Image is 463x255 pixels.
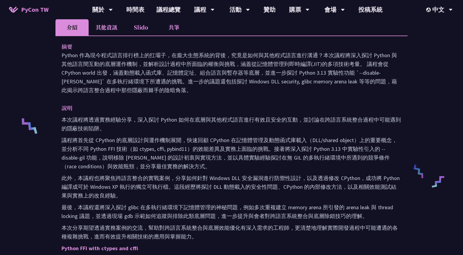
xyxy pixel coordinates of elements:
[61,174,402,200] p: 此外，本議程也將聚焦跨語言整合的實戰案例，分享如何針對 Windows DLL 安全漏洞進行防禦性設計，以及透過修改 CPython，成功將 Python 編譯成可於 Windows XP 執行...
[61,223,402,241] p: 本次分享期望透過實務案例的交流，幫助對跨語言系統整合與底層效能優化有深入需求的工程師，更清楚地理解實際開發過程中可能遭遇的各種複雜挑戰，進而有效提升相關技術的應用與掌握能力。
[3,2,55,17] a: PyCon TW
[21,5,49,14] span: PyCon TW
[61,42,389,51] p: 摘要
[55,19,89,36] li: 介紹
[157,19,191,36] li: 共筆
[61,203,402,220] p: 最後，本議程還將深入探討 glibc 在多執行緒環境下記憶體管理的神秘問題，例如多次重複建立 memory arena 所引發的 arena leak 與 thread locking 議題，並...
[61,115,402,133] p: 本次議程將透過實務經驗分享，深入探討 Python 如何在底層與其他程式語言進行有效且安全的互動，並討論在跨語言系統整合過程中可能遇到的隱蔽技術陷阱。
[89,19,124,36] li: 其他資訊
[9,7,18,13] img: Home icon of PyCon TW 2025
[426,8,432,12] img: Locale Icon
[61,104,389,112] p: 說明
[61,51,402,95] p: Python 作為現今程式語言排行榜上的扛壩子，在龐大生態系統的背後，究竟是如何與其他程式語言進行溝通？本次議程將深入探討 Python 與其他語言間互動的底層運作機制，並解析設計過程中所面臨的...
[124,19,157,36] li: Slido
[61,136,402,171] p: 議程將首先從 CPython 的底層設計與運作機制展開，快速回顧 CPython 在記憶體管理及動態函式庫載入（DLL/shared object）上的重要概念，並分析不同 Python FFI...
[61,245,138,252] a: Python FFI with ctypes and cffi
